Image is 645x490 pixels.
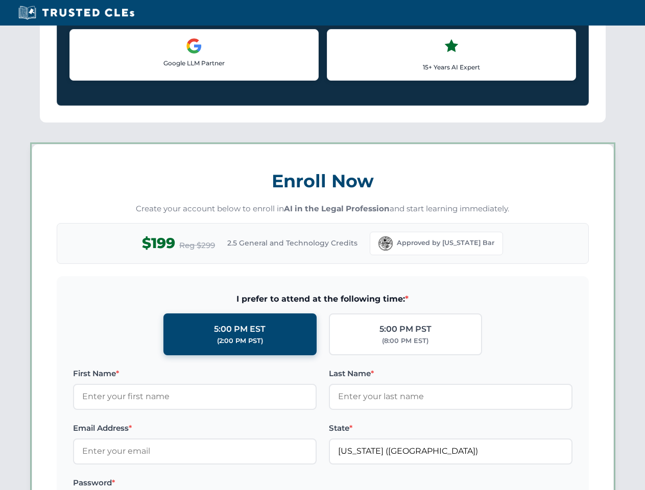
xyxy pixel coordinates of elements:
img: Trusted CLEs [15,5,137,20]
div: 5:00 PM EST [214,323,266,336]
label: State [329,422,572,434]
label: Last Name [329,367,572,380]
img: Florida Bar [378,236,393,251]
label: First Name [73,367,317,380]
h3: Enroll Now [57,165,589,197]
p: Google LLM Partner [78,58,310,68]
input: Enter your first name [73,384,317,409]
p: 15+ Years AI Expert [336,62,567,72]
div: (2:00 PM PST) [217,336,263,346]
img: Google [186,38,202,54]
div: 5:00 PM PST [379,323,432,336]
input: Florida (FL) [329,438,572,464]
strong: AI in the Legal Profession [284,204,390,213]
input: Enter your last name [329,384,572,409]
span: I prefer to attend at the following time: [73,292,572,306]
span: Approved by [US_STATE] Bar [397,238,494,248]
input: Enter your email [73,438,317,464]
span: $199 [142,232,175,255]
label: Email Address [73,422,317,434]
div: (8:00 PM EST) [382,336,428,346]
span: 2.5 General and Technology Credits [227,237,357,249]
p: Create your account below to enroll in and start learning immediately. [57,203,589,215]
span: Reg $299 [179,239,215,252]
label: Password [73,477,317,489]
